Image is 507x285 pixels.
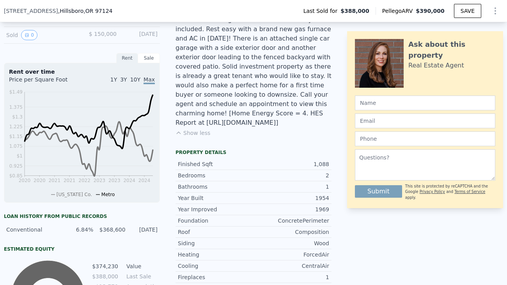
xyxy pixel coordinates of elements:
div: Year Built [178,194,253,202]
tspan: $1.15 [9,134,23,139]
span: $388,000 [340,7,369,15]
tspan: 2022 [78,178,90,183]
span: $ 150,000 [89,31,117,37]
div: 6.84% [66,226,93,234]
button: Submit [355,185,402,198]
tspan: 2024 [123,178,135,183]
tspan: 2021 [64,178,76,183]
span: , Hillsboro [58,7,113,15]
tspan: 2023 [108,178,121,183]
div: Finished Sqft [178,160,253,168]
div: Composition [253,228,329,236]
input: Name [355,96,495,110]
td: Last Sale [125,272,160,281]
button: Show less [175,129,210,137]
tspan: 2023 [94,178,106,183]
span: 1Y [110,76,117,83]
span: Max [144,76,155,84]
span: 3Y [120,76,127,83]
td: $388,000 [92,272,119,281]
tspan: $1.3 [12,114,23,120]
tspan: 2021 [48,178,60,183]
div: 1 [253,273,329,281]
span: Pellego ARV [382,7,416,15]
tspan: $1.49 [9,89,23,95]
button: Show Options [487,3,503,19]
div: Property details [175,149,331,156]
span: [US_STATE] Co. [57,192,92,197]
div: Bedrooms [178,172,253,179]
div: Rent over time [9,68,155,76]
tspan: $0.925 [6,163,23,169]
div: Sold [6,30,76,40]
span: Metro [101,192,115,197]
tspan: $0.85 [9,173,23,179]
tspan: 2020 [19,178,31,183]
div: 1,088 [253,160,329,168]
div: Wood [253,239,329,247]
div: ConcretePerimeter [253,217,329,225]
div: [DATE] [123,30,158,40]
div: Siding [178,239,253,247]
div: Sale [138,53,160,63]
button: View historical data [21,30,37,40]
a: Terms of Service [454,189,485,194]
button: SAVE [454,4,481,18]
div: Conventional [6,226,61,234]
span: Last Sold for [303,7,341,15]
a: Privacy Policy [420,189,445,194]
div: Ask about this property [408,39,495,61]
div: Cooling [178,262,253,270]
div: $368,600 [98,226,125,234]
span: [STREET_ADDRESS] [4,7,58,15]
tspan: 2024 [138,178,151,183]
span: 10Y [130,76,140,83]
div: 1 [253,183,329,191]
div: Real Estate Agent [408,61,464,70]
td: $374,230 [92,262,119,271]
input: Phone [355,131,495,146]
div: Price per Square Foot [9,76,82,88]
tspan: $1.375 [6,104,23,110]
div: [DATE] [130,226,158,234]
div: 1954 [253,194,329,202]
div: This site is protected by reCAPTCHA and the Google and apply. [405,184,495,200]
tspan: $1.225 [6,124,23,129]
div: Fireplaces [178,273,253,281]
div: Roof [178,228,253,236]
div: 2 [253,172,329,179]
tspan: $1 [17,153,23,159]
input: Email [355,113,495,128]
div: Heating [178,251,253,258]
div: Foundation [178,217,253,225]
div: Loan history from public records [4,213,160,220]
div: Estimated Equity [4,246,160,252]
div: 1969 [253,205,329,213]
div: Bathrooms [178,183,253,191]
span: $390,000 [416,8,445,14]
span: , OR 97124 [83,8,112,14]
tspan: 2020 [34,178,46,183]
tspan: $1.075 [6,143,23,149]
td: Value [125,262,160,271]
div: ForcedAir [253,251,329,258]
div: Rent [116,53,138,63]
div: CentralAir [253,262,329,270]
div: Year Improved [178,205,253,213]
